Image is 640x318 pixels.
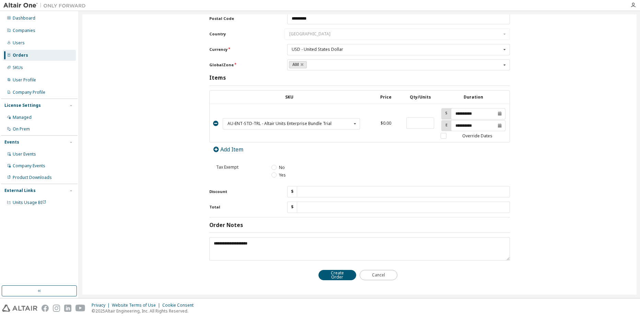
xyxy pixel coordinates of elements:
label: S [442,110,449,116]
a: AM [289,61,306,68]
td: $0.00 [369,104,403,142]
button: Cancel [360,270,397,280]
h3: Items [209,75,226,81]
label: Total [209,204,276,210]
div: External Links [4,188,36,193]
label: Currency [209,47,276,52]
div: On Prem [13,126,30,132]
img: altair_logo.svg [2,305,37,312]
div: USD - United States Dollar [292,47,343,52]
div: License Settings [4,103,41,108]
div: Product Downloads [13,175,52,180]
label: Discount [209,189,276,194]
a: Add Item [213,146,244,153]
label: No [271,164,285,170]
span: Tax Exempt [216,164,238,170]
label: E [442,122,449,128]
img: Altair One [3,2,89,9]
label: Override Dates [441,133,506,139]
th: Qty/Units [403,91,438,104]
div: $ [287,186,297,197]
img: instagram.svg [53,305,60,312]
div: Currency [287,44,510,55]
label: Yes [271,172,286,178]
div: Events [4,139,19,145]
div: SKUs [13,65,23,70]
div: User Profile [13,77,36,83]
div: Company Events [13,163,45,169]
div: GlobalZone [287,59,510,71]
div: Managed [13,115,32,120]
button: Create Order [318,270,356,280]
th: SKU [210,91,369,104]
h3: Order Notes [209,222,243,229]
input: Discount [297,186,510,197]
div: Company Profile [13,90,45,95]
div: Website Terms of Use [112,303,162,308]
div: Users [13,40,25,46]
img: linkedin.svg [64,305,71,312]
div: User Events [13,151,36,157]
label: Postal Code [209,16,276,21]
img: facebook.svg [42,305,49,312]
div: Cookie Consent [162,303,198,308]
div: $ [287,202,297,213]
th: Price [369,91,403,104]
p: © 2025 Altair Engineering, Inc. All Rights Reserved. [92,308,198,314]
div: Dashboard [13,15,35,21]
div: Companies [13,28,35,33]
img: youtube.svg [75,305,85,312]
label: GlobalZone [209,62,276,68]
div: Orders [13,53,28,58]
div: AU-ENT-STD-TRL - Altair Units Enterprise Bundle Trial [228,122,351,126]
input: Total [297,202,510,213]
div: Privacy [92,303,112,308]
th: Duration [438,91,510,104]
span: Units Usage BI [13,200,46,205]
label: Country [209,31,273,37]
